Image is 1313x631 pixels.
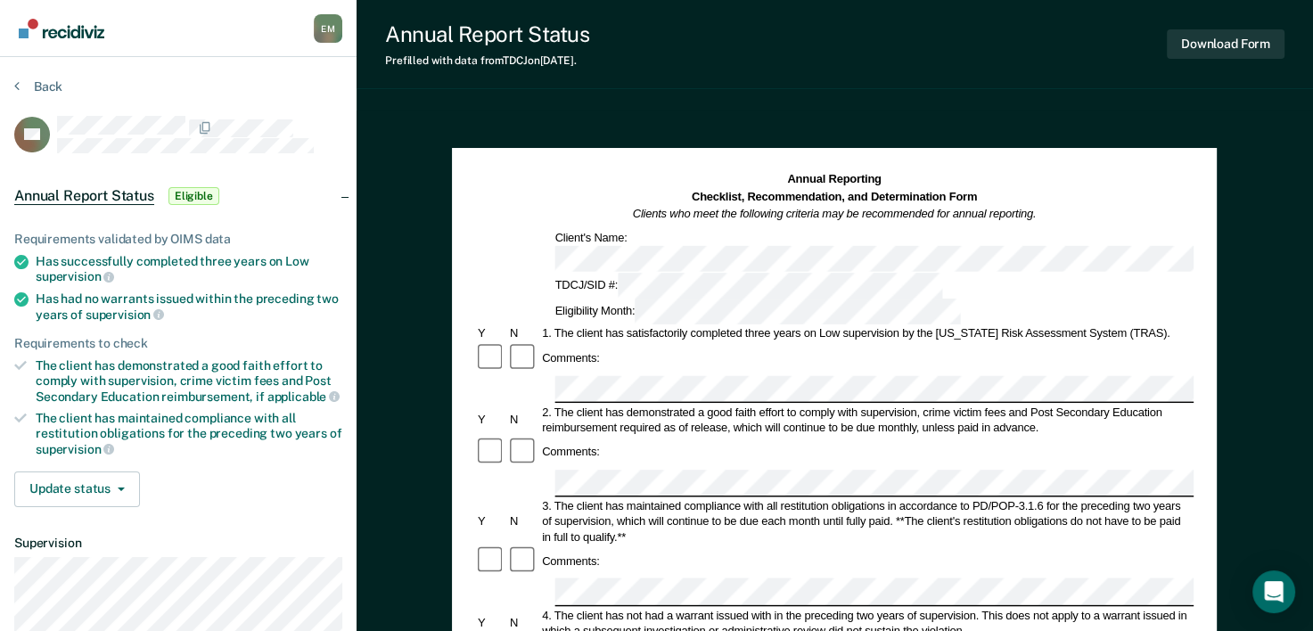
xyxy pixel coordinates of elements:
div: Y [475,412,507,427]
span: Annual Report Status [14,187,154,205]
div: N [507,615,539,630]
div: The client has maintained compliance with all restitution obligations for the preceding two years of [36,411,342,456]
div: N [507,412,539,427]
div: Comments: [540,350,603,365]
div: Y [475,513,507,529]
div: 1. The client has satisfactorily completed three years on Low supervision by the [US_STATE] Risk ... [540,326,1194,341]
button: Profile dropdown button [314,14,342,43]
div: Eligibility Month: [553,299,964,324]
span: Eligible [168,187,219,205]
div: Requirements validated by OIMS data [14,232,342,247]
div: Has had no warrants issued within the preceding two years of [36,291,342,322]
div: 3. The client has maintained compliance with all restitution obligations in accordance to PD/POP-... [540,498,1194,545]
button: Back [14,78,62,94]
div: 2. The client has demonstrated a good faith effort to comply with supervision, crime victim fees ... [540,405,1194,436]
div: Y [475,615,507,630]
img: Recidiviz [19,19,104,38]
strong: Checklist, Recommendation, and Determination Form [692,190,977,202]
div: Requirements to check [14,336,342,351]
strong: Annual Reporting [788,173,882,185]
div: Y [475,326,507,341]
div: Comments: [540,553,603,569]
div: N [507,513,539,529]
div: Comments: [540,445,603,460]
em: Clients who meet the following criteria may be recommended for annual reporting. [633,208,1037,220]
span: supervision [86,307,164,322]
button: Download Form [1167,29,1284,59]
div: E M [314,14,342,43]
span: supervision [36,442,114,456]
div: Prefilled with data from TDCJ on [DATE] . [385,54,589,67]
span: applicable [267,389,340,404]
div: TDCJ/SID #: [553,273,946,299]
div: Annual Report Status [385,21,589,47]
div: N [507,326,539,341]
div: The client has demonstrated a good faith effort to comply with supervision, crime victim fees and... [36,358,342,404]
button: Update status [14,471,140,507]
dt: Supervision [14,536,342,551]
div: Open Intercom Messenger [1252,570,1295,613]
div: Has successfully completed three years on Low [36,254,342,284]
span: supervision [36,269,114,283]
